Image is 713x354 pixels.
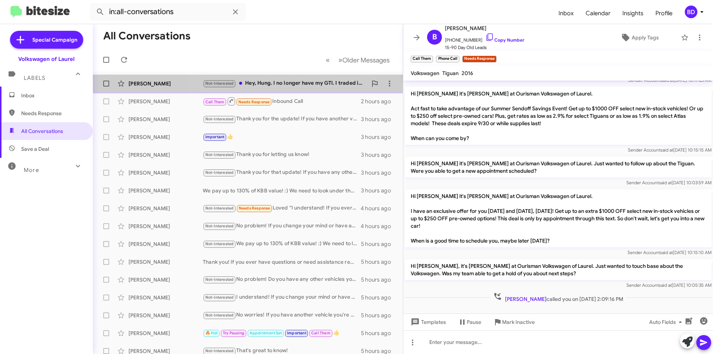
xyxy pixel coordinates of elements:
span: Sender Account [DATE] 10:15:10 AM [628,250,712,255]
button: Auto Fields [643,315,691,329]
span: Pause [467,315,481,329]
div: [PERSON_NAME] [128,312,203,319]
a: Special Campaign [10,31,83,49]
span: Call Them [205,100,225,104]
span: Not-Interested [205,295,234,300]
div: [PERSON_NAME] [128,169,203,176]
span: [PERSON_NAME] [505,296,547,302]
p: Hi [PERSON_NAME] it's [PERSON_NAME] at Ourisman Volkswagen of Laurel. I have an exclusive offer f... [405,189,712,247]
span: Special Campaign [32,36,77,43]
div: 5 hours ago [361,276,397,283]
div: 5 hours ago [361,329,397,337]
span: Not-Interested [205,117,234,121]
div: [PERSON_NAME] [128,151,203,159]
a: Inbox [553,3,580,24]
span: More [24,167,39,173]
div: Hey, Hung. I no longer have my GTI. I traded it in [DATE] with you all. Thanks for checking in. [203,79,367,88]
button: Templates [403,315,452,329]
span: Not-Interested [205,170,234,175]
div: 4 hours ago [361,223,397,230]
small: Phone Call [436,56,459,62]
span: All Conversations [21,127,63,135]
span: said at [659,282,672,288]
button: Previous [321,52,334,68]
div: Loved “I understand! If you ever decide to sell in the future, feel free to reach out. Have a gre... [203,204,361,212]
span: Not-Interested [205,277,234,282]
div: 👍 [203,133,361,141]
nav: Page navigation example [322,52,394,68]
span: Important [205,134,225,139]
input: Search [90,3,246,21]
div: [PERSON_NAME] [128,223,203,230]
span: Auto Fields [649,315,685,329]
div: 👍 [203,329,361,337]
div: Thank you! If you ever have questions or need assistance regarding your Touareg in the future, fe... [203,258,361,266]
div: [PERSON_NAME] [128,258,203,266]
span: said at [660,147,673,153]
div: [PERSON_NAME] [128,116,203,123]
div: 3 hours ago [361,151,397,159]
div: 5 hours ago [361,294,397,301]
span: 15-90 Day Old Leads [445,44,524,51]
span: Call Them [311,331,331,335]
span: Mark Inactive [502,315,535,329]
div: [PERSON_NAME] [128,329,203,337]
div: BD [685,6,697,18]
span: [PHONE_NUMBER] [445,33,524,44]
div: [PERSON_NAME] [128,133,203,141]
span: Needs Response [21,110,84,117]
span: Sender Account [DATE] 10:05:35 AM [626,282,712,288]
span: Not-Interested [205,313,234,318]
div: [PERSON_NAME] [128,294,203,301]
div: [PERSON_NAME] [128,98,203,105]
span: Not-Interested [205,241,234,246]
span: Older Messages [342,56,390,64]
div: Volkswagen of Laurel [18,55,75,63]
div: We pay up to 130% of KBB value! :) We need to look under the hood to get you an exact number - so... [203,187,361,194]
span: Tiguan [442,70,459,77]
a: Insights [616,3,649,24]
span: Not-Interested [205,224,234,228]
span: Important [287,331,306,335]
div: Thank you for the update! If you have another vehicle in mind to sell, or if you want to discuss ... [203,115,361,123]
span: « [326,55,330,65]
button: Mark Inactive [487,315,541,329]
span: Templates [409,315,446,329]
div: 5 hours ago [361,240,397,248]
div: No worries! If you have another vehicle you're considering selling, I'd love to discuss it. Let m... [203,311,361,319]
span: 🔥 Hot [205,331,218,335]
a: Calendar [580,3,616,24]
div: I understand! If you change your mind or have any questions in the future about selling your Jett... [203,293,361,302]
span: called you on [DATE] 2:09:16 PM [490,292,626,303]
div: No problem! If you change your mind or have any questions in the future, feel free to reach out. ... [203,222,361,230]
div: 5 hours ago [361,258,397,266]
span: B [432,31,437,43]
div: We pay up to 130% of KBB value! :) We need to look under the hood to get you an exact number - so... [203,240,361,248]
small: Call Them [411,56,433,62]
span: Labels [24,75,45,81]
span: » [338,55,342,65]
div: 3 hours ago [361,169,397,176]
a: Copy Number [485,37,524,43]
span: Sender Account [DATE] 10:03:59 AM [626,180,712,185]
div: No problem! Do you have any other vehicles you might consider selling? Let’s discuss your options! [203,275,361,284]
div: 3 hours ago [361,187,397,194]
button: Pause [452,315,487,329]
h1: All Conversations [103,30,191,42]
small: Needs Response [462,56,497,62]
span: Needs Response [239,206,270,211]
span: [PERSON_NAME] [445,24,524,33]
div: [PERSON_NAME] [128,187,203,194]
span: Not-Interested [205,348,234,353]
div: 3 hours ago [361,133,397,141]
span: Needs Response [238,100,270,104]
span: Try Pausing [223,331,244,335]
button: BD [678,6,705,18]
span: Not-Interested [205,206,234,211]
span: Inbox [21,92,84,99]
div: 5 hours ago [361,312,397,319]
div: [PERSON_NAME] [128,205,203,212]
